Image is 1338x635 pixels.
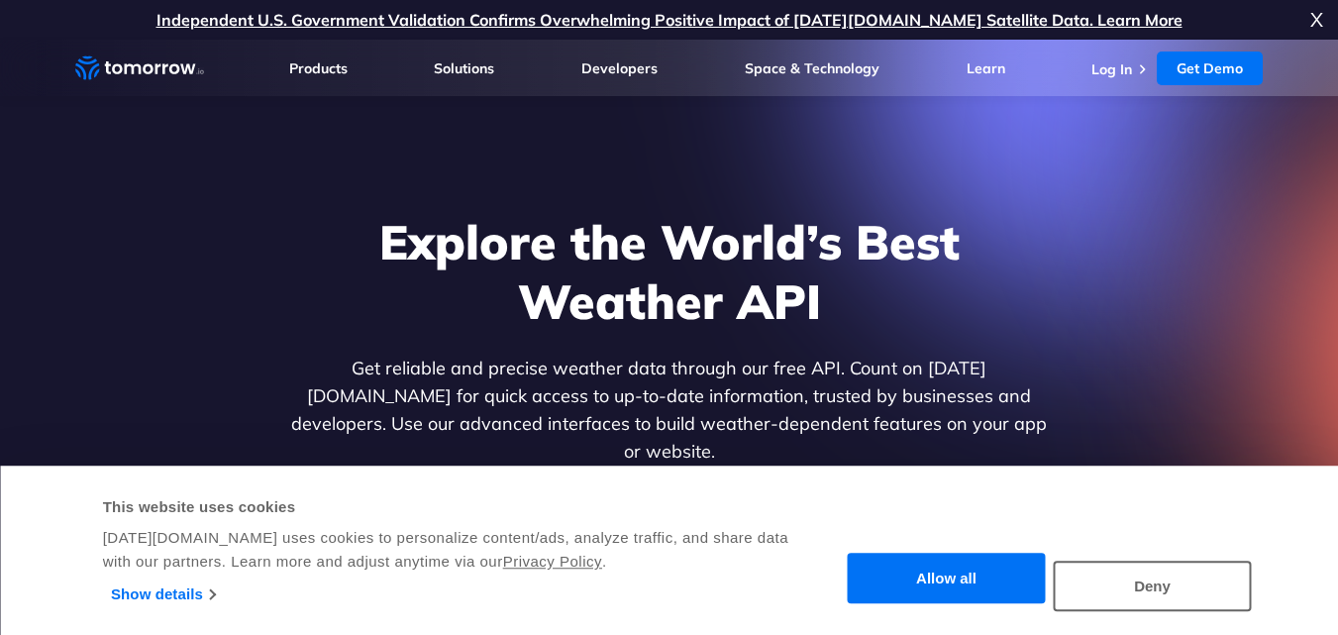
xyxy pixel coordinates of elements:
[103,495,813,519] div: This website uses cookies
[111,580,215,609] a: Show details
[581,59,658,77] a: Developers
[289,59,348,77] a: Products
[287,355,1052,466] p: Get reliable and precise weather data through our free API. Count on [DATE][DOMAIN_NAME] for quic...
[103,526,813,574] div: [DATE][DOMAIN_NAME] uses cookies to personalize content/ads, analyze traffic, and share data with...
[287,212,1052,331] h1: Explore the World’s Best Weather API
[434,59,494,77] a: Solutions
[1054,561,1252,611] button: Deny
[156,10,1183,30] a: Independent U.S. Government Validation Confirms Overwhelming Positive Impact of [DATE][DOMAIN_NAM...
[75,53,204,83] a: Home link
[967,59,1005,77] a: Learn
[503,553,602,570] a: Privacy Policy
[848,554,1046,604] button: Allow all
[1157,52,1263,85] a: Get Demo
[1091,60,1132,78] a: Log In
[745,59,879,77] a: Space & Technology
